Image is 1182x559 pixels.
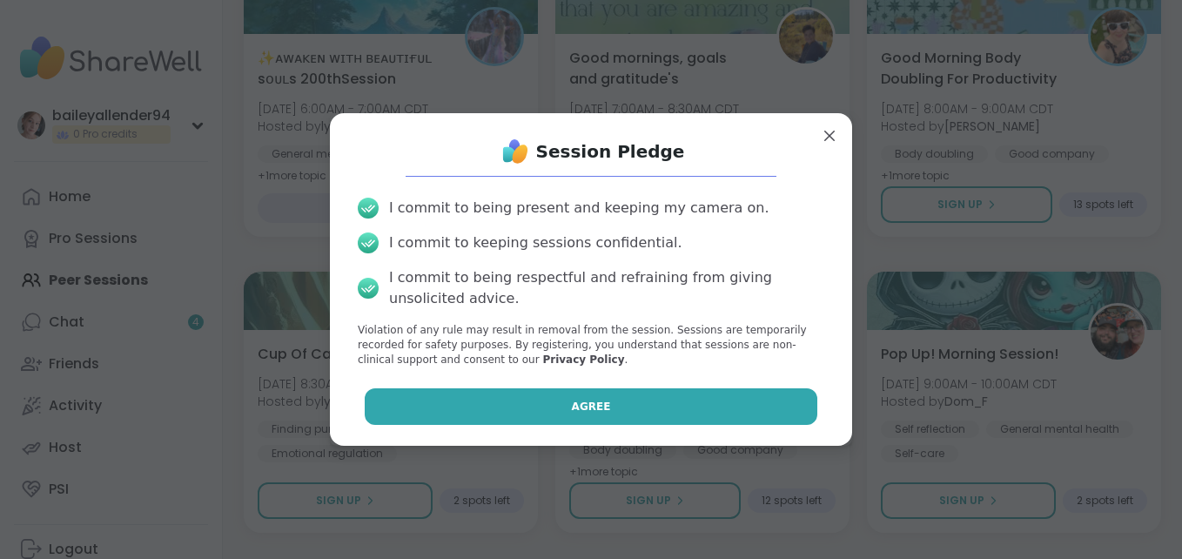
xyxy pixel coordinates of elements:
[389,198,769,219] div: I commit to being present and keeping my camera on.
[498,134,533,169] img: ShareWell Logo
[542,354,624,366] a: Privacy Policy
[358,323,824,367] p: Violation of any rule may result in removal from the session. Sessions are temporarily recorded f...
[365,388,818,425] button: Agree
[389,267,824,309] div: I commit to being respectful and refraining from giving unsolicited advice.
[536,139,685,164] h1: Session Pledge
[572,399,611,414] span: Agree
[389,232,682,253] div: I commit to keeping sessions confidential.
